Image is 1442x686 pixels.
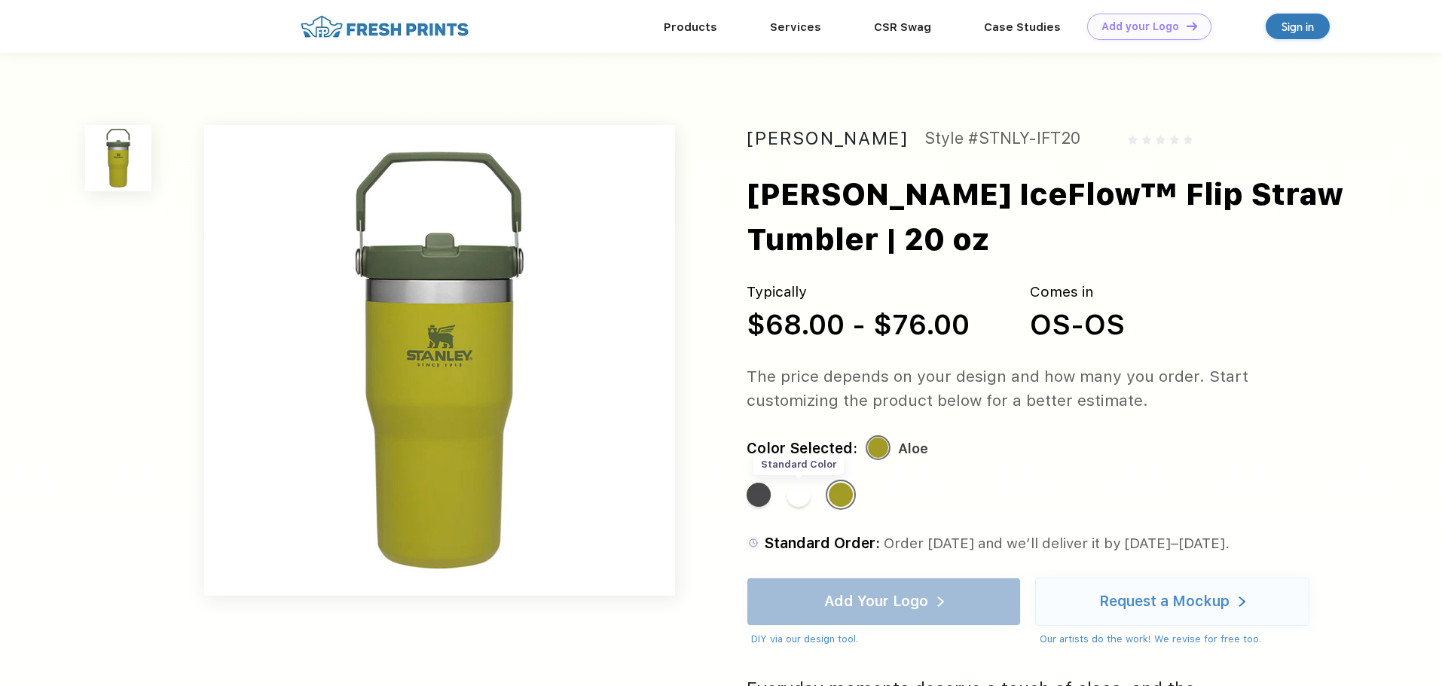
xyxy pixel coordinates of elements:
img: gray_star.svg [1128,135,1137,144]
img: gray_star.svg [1142,135,1151,144]
img: white arrow [1239,596,1245,608]
img: gray_star.svg [1156,135,1165,144]
img: standard order [747,536,760,550]
span: Standard Order: [764,535,880,552]
div: $68.00 - $76.00 [747,303,970,346]
div: [PERSON_NAME] [747,125,908,152]
div: Polar [787,483,811,507]
div: Style #STNLY-IFT20 [924,125,1080,152]
div: Add your Logo [1101,20,1179,33]
div: Color Selected: [747,437,857,461]
div: Comes in [1030,282,1125,303]
div: Request a Mockup [1099,594,1230,609]
img: fo%20logo%202.webp [296,14,473,40]
a: Products [664,20,717,34]
span: Order [DATE] and we’ll deliver it by [DATE]–[DATE]. [884,535,1230,552]
div: Aloe [898,437,928,461]
div: OS-OS [1030,303,1125,346]
img: func=resize&h=640 [204,125,675,596]
div: DIY via our design tool. [751,632,1021,647]
img: gray_star.svg [1184,135,1193,144]
div: Typically [747,282,970,303]
div: Our artists do the work! We revise for free too. [1040,632,1309,647]
div: Sign in [1282,18,1314,35]
img: gray_star.svg [1170,135,1179,144]
div: Charcoal [747,483,771,507]
div: [PERSON_NAME] IceFlow™ Flip Straw Tumbler | 20 oz [747,172,1395,262]
a: Sign in [1266,14,1330,39]
img: func=resize&h=100 [85,125,151,191]
div: The price depends on your design and how many you order. Start customizing the product below for ... [747,364,1338,413]
a: CSR Swag [874,20,931,34]
div: Aloe [829,483,853,507]
a: Services [770,20,821,34]
img: DT [1187,22,1197,30]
